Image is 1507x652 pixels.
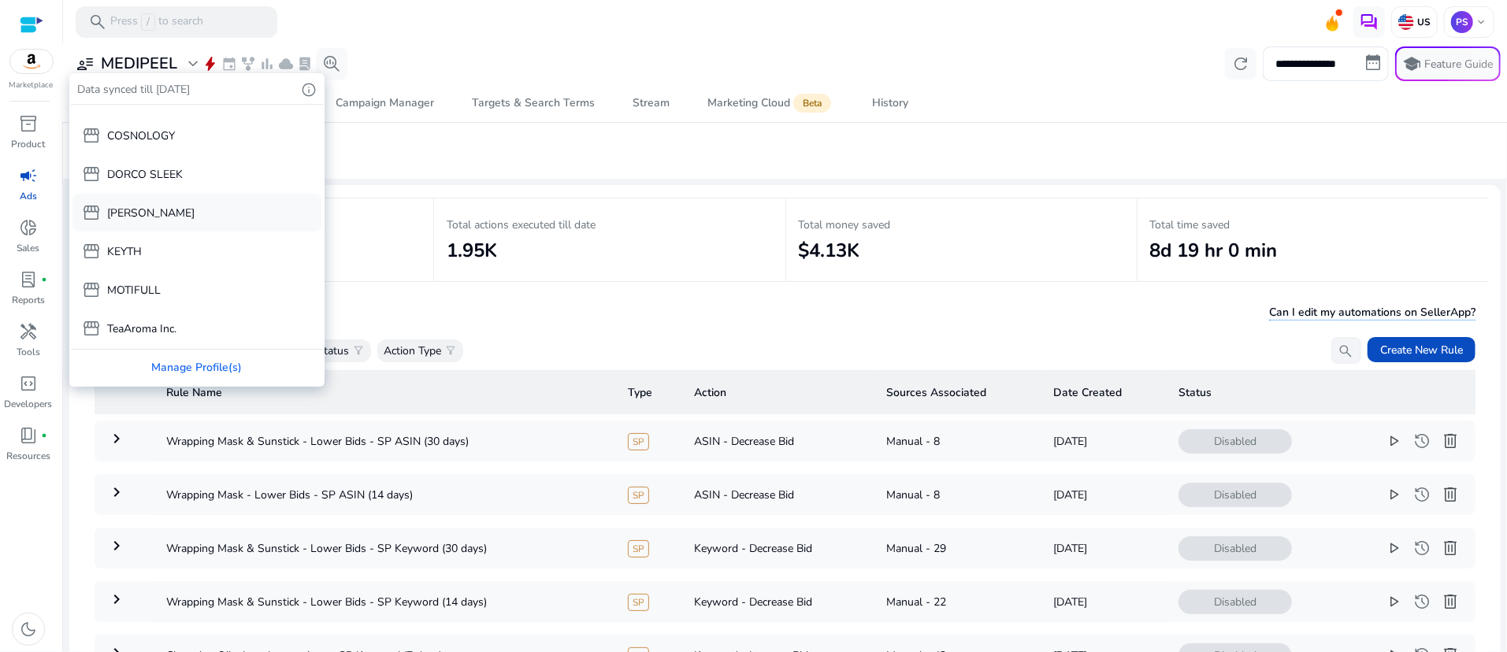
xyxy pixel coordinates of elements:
p: [PERSON_NAME] [107,205,195,221]
p: Data synced till [DATE] [77,81,190,98]
span: storefront [82,165,101,183]
span: storefront [82,280,101,299]
span: storefront [82,126,101,145]
span: info [301,82,317,98]
p: DORCO SLEEK [107,166,183,183]
p: KEYTH [107,243,142,260]
p: TeaAroma Inc. [107,320,176,337]
span: storefront [82,319,101,338]
p: MOTIFULL [107,282,161,298]
span: storefront [82,87,101,106]
span: storefront [82,203,101,222]
div: Manage Profile(s) [71,350,323,385]
span: storefront [82,242,101,261]
p: COSNOLOGY [107,128,175,144]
